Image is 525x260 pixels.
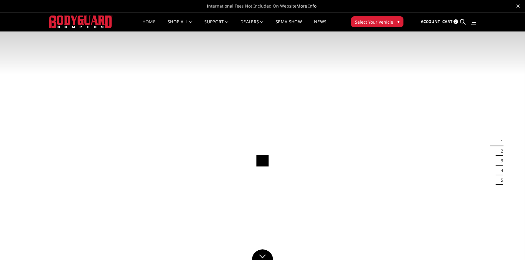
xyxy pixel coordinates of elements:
[142,20,155,31] a: Home
[497,156,503,166] button: 3 of 5
[276,20,302,31] a: SEMA Show
[355,19,393,25] span: Select Your Vehicle
[314,20,326,31] a: News
[497,146,503,156] button: 2 of 5
[442,19,453,24] span: Cart
[421,19,440,24] span: Account
[442,14,458,30] a: Cart 0
[240,20,263,31] a: Dealers
[168,20,192,31] a: shop all
[397,18,400,25] span: ▾
[497,166,503,175] button: 4 of 5
[497,137,503,146] button: 1 of 5
[421,14,440,30] a: Account
[351,16,403,27] button: Select Your Vehicle
[252,249,273,260] a: Click to Down
[497,175,503,185] button: 5 of 5
[296,3,316,9] a: More Info
[204,20,228,31] a: Support
[453,19,458,24] span: 0
[49,15,112,28] img: BODYGUARD BUMPERS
